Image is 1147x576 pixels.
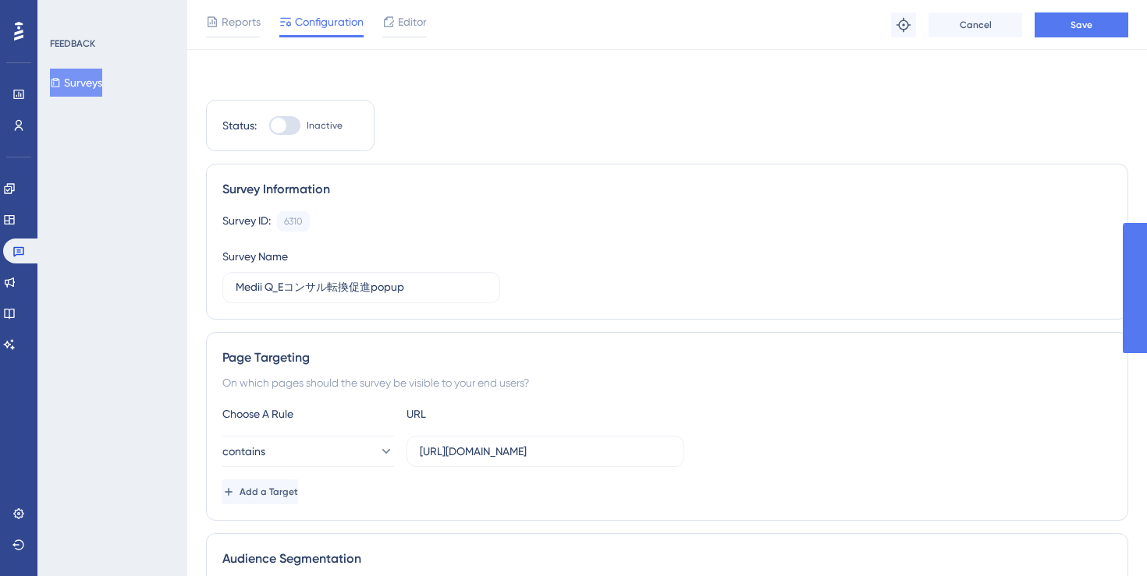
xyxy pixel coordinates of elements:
[284,215,303,228] div: 6310
[960,19,992,31] span: Cancel
[1071,19,1092,31] span: Save
[222,12,261,31] span: Reports
[236,279,487,296] input: Type your Survey name
[222,116,257,135] div: Status:
[222,180,1112,199] div: Survey Information
[1035,12,1128,37] button: Save
[222,549,1112,568] div: Audience Segmentation
[50,37,95,50] div: FEEDBACK
[929,12,1022,37] button: Cancel
[50,69,102,97] button: Surveys
[222,405,394,423] div: Choose A Rule
[222,211,271,231] div: Survey ID:
[307,119,343,132] span: Inactive
[222,373,1112,392] div: On which pages should the survey be visible to your end users?
[240,486,298,498] span: Add a Target
[420,443,671,460] input: yourwebsite.com/path
[1081,514,1128,561] iframe: UserGuiding AI Assistant Launcher
[222,479,298,504] button: Add a Target
[398,12,427,31] span: Editor
[222,247,288,266] div: Survey Name
[222,436,394,467] button: contains
[222,442,265,461] span: contains
[222,348,1112,367] div: Page Targeting
[295,12,364,31] span: Configuration
[407,405,578,423] div: URL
